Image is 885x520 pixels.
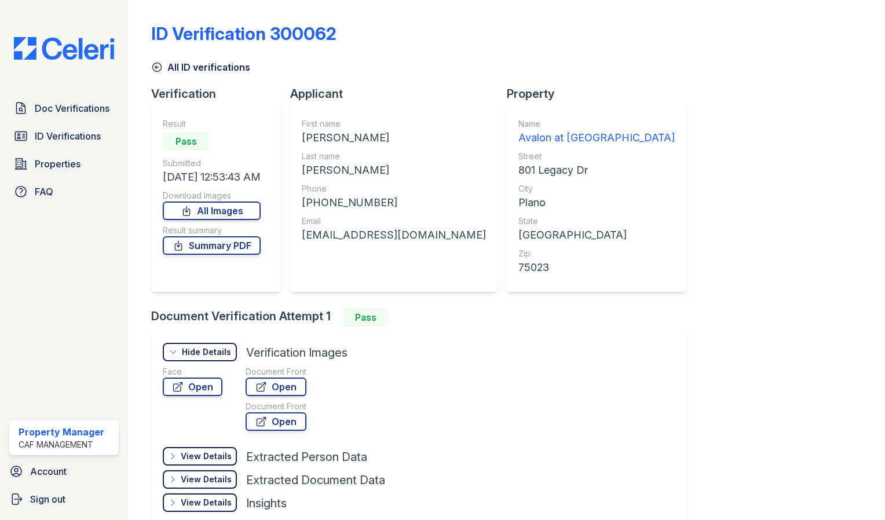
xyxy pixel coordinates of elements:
[163,378,222,396] a: Open
[518,118,675,130] div: Name
[151,23,337,44] div: ID Verification 300062
[30,492,65,506] span: Sign out
[518,183,675,195] div: City
[181,451,232,462] div: View Details
[151,86,290,102] div: Verification
[302,227,486,243] div: [EMAIL_ADDRESS][DOMAIN_NAME]
[302,118,486,130] div: First name
[151,308,696,327] div: Document Verification Attempt 1
[163,236,261,255] a: Summary PDF
[35,157,81,171] span: Properties
[302,162,486,178] div: [PERSON_NAME]
[19,439,104,451] div: CAF Management
[518,118,675,146] a: Name Avalon at [GEOGRAPHIC_DATA]
[246,345,348,361] div: Verification Images
[163,169,261,185] div: [DATE] 12:53:43 AM
[9,97,119,120] a: Doc Verifications
[290,86,507,102] div: Applicant
[35,129,101,143] span: ID Verifications
[30,464,67,478] span: Account
[163,202,261,220] a: All Images
[9,152,119,175] a: Properties
[507,86,696,102] div: Property
[302,151,486,162] div: Last name
[518,130,675,146] div: Avalon at [GEOGRAPHIC_DATA]
[9,124,119,148] a: ID Verifications
[9,180,119,203] a: FAQ
[163,132,209,151] div: Pass
[151,60,250,74] a: All ID verifications
[246,472,385,488] div: Extracted Document Data
[246,401,306,412] div: Document Front
[302,215,486,227] div: Email
[163,225,261,236] div: Result summary
[246,495,287,511] div: Insights
[181,474,232,485] div: View Details
[246,366,306,378] div: Document Front
[19,425,104,439] div: Property Manager
[518,151,675,162] div: Street
[518,248,675,259] div: Zip
[181,497,232,508] div: View Details
[163,366,222,378] div: Face
[163,190,261,202] div: Download Images
[163,158,261,169] div: Submitted
[163,118,261,130] div: Result
[246,449,367,465] div: Extracted Person Data
[35,185,53,199] span: FAQ
[302,130,486,146] div: [PERSON_NAME]
[518,195,675,211] div: Plano
[518,259,675,276] div: 75023
[5,460,123,483] a: Account
[5,37,123,60] img: CE_Logo_Blue-a8612792a0a2168367f1c8372b55b34899dd931a85d93a1a3d3e32e68fde9ad4.png
[518,227,675,243] div: [GEOGRAPHIC_DATA]
[246,412,306,431] a: Open
[302,195,486,211] div: [PHONE_NUMBER]
[182,346,231,358] div: Hide Details
[342,308,389,327] div: Pass
[246,378,306,396] a: Open
[5,488,123,511] a: Sign out
[302,183,486,195] div: Phone
[518,215,675,227] div: State
[518,162,675,178] div: 801 Legacy Dr
[35,101,109,115] span: Doc Verifications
